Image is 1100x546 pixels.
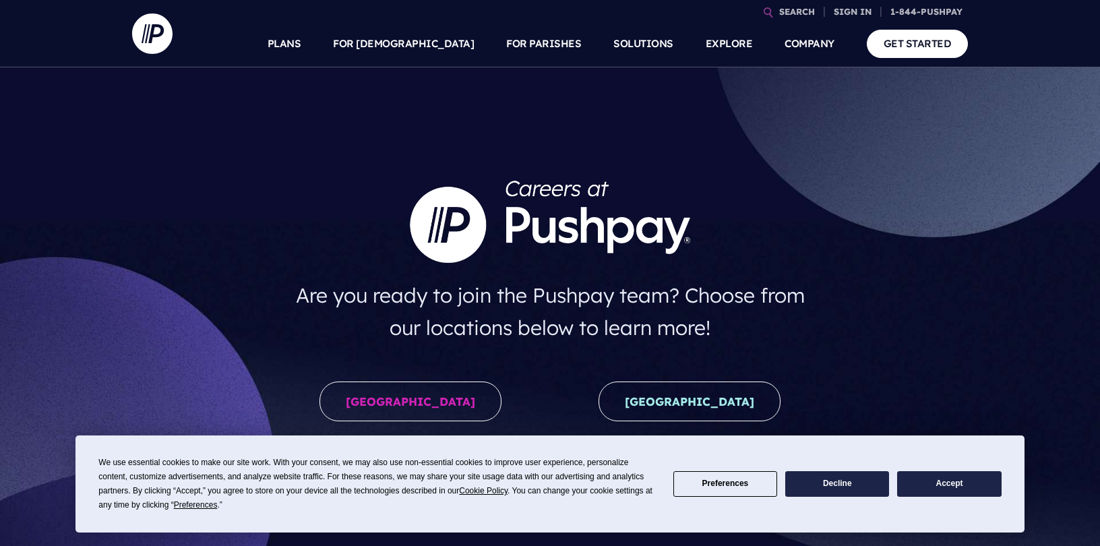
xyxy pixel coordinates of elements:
button: Decline [785,471,889,497]
a: PLANS [268,20,301,67]
h4: Are you ready to join the Pushpay team? Choose from our locations below to learn more! [282,274,818,349]
button: Preferences [673,471,777,497]
a: GET STARTED [867,30,969,57]
div: Cookie Consent Prompt [75,435,1025,533]
span: Cookie Policy [459,486,508,495]
a: EXPLORE [706,20,753,67]
a: FOR [DEMOGRAPHIC_DATA] [333,20,474,67]
a: SOLUTIONS [613,20,673,67]
a: COMPANY [785,20,834,67]
a: FOR PARISHES [506,20,581,67]
div: We use essential cookies to make our site work. With your consent, we may also use non-essential ... [98,456,656,512]
a: [GEOGRAPHIC_DATA] [319,382,501,421]
button: Accept [897,471,1001,497]
a: [GEOGRAPHIC_DATA] [599,382,781,421]
span: Preferences [174,500,218,510]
